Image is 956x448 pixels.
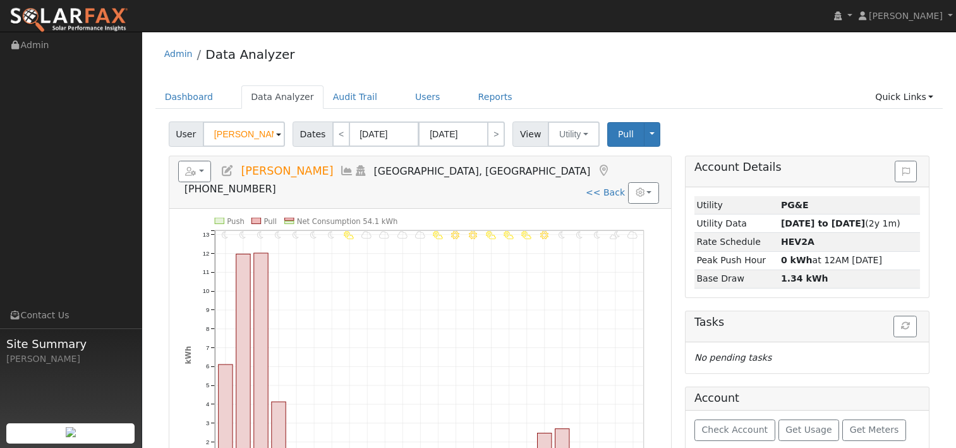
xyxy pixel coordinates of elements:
text: 5 [206,382,209,389]
i: 9PM - Clear [594,231,600,239]
i: 5AM - MostlyClear [310,231,317,239]
strong: 1.34 kWh [781,273,828,283]
text: 2 [206,438,209,445]
button: Pull [607,122,644,147]
i: 5PM - PartlyCloudy [521,231,531,239]
i: 6PM - MostlyClear [540,231,548,239]
i: 12PM - PartlyCloudy [432,231,442,239]
i: 2AM - Clear [257,231,263,239]
a: Edit User (37166) [221,165,234,177]
text: 4 [206,401,210,408]
i: 10AM - MostlyCloudy [397,231,407,239]
text: kWh [183,346,192,364]
i: 4AM - Clear [293,231,299,239]
td: Rate Schedule [694,233,778,251]
text: 13 [202,231,209,238]
a: Users [406,85,450,109]
text: 10 [202,287,209,294]
i: 10PM - PartlyCloudy [610,231,620,239]
a: < [332,121,350,147]
a: Data Analyzer [205,47,294,62]
a: Login As (last Never) [354,165,368,177]
span: Check Account [701,425,768,435]
strong: [DATE] to [DATE] [781,218,865,228]
i: No pending tasks [694,352,771,363]
h5: Account [694,392,739,404]
text: 9 [206,306,209,313]
a: > [487,121,505,147]
text: 12 [202,249,209,256]
strong: ID: 17277292, authorized: 09/11/25 [781,200,809,210]
text: 7 [206,344,209,351]
img: retrieve [66,427,76,437]
a: Reports [469,85,522,109]
a: Quick Links [866,85,943,109]
a: Multi-Series Graph [340,165,354,177]
span: [PERSON_NAME] [241,165,333,177]
span: User [169,121,203,147]
i: 7PM - Clear [559,231,565,239]
td: Peak Push Hour [694,251,778,270]
span: View [512,121,548,147]
i: 8AM - MostlyCloudy [361,231,372,239]
span: (2y 1m) [781,218,900,228]
td: at 12AM [DATE] [778,251,920,270]
button: Refresh [893,316,917,337]
a: Dashboard [155,85,223,109]
text: 11 [202,268,209,275]
span: Pull [618,129,634,139]
button: Check Account [694,420,775,441]
text: Net Consumption 54.1 kWh [297,216,398,225]
span: [PERSON_NAME] [869,11,943,21]
i: 6AM - MostlyClear [328,231,334,239]
i: 11PM - MostlyCloudy [627,231,638,239]
text: Pull [263,216,277,225]
span: Dates [293,121,333,147]
text: 6 [206,363,209,370]
h5: Tasks [694,316,920,329]
text: Push [227,216,245,225]
button: Utility [548,121,600,147]
div: [PERSON_NAME] [6,352,135,366]
i: 8PM - Clear [576,231,583,239]
span: Get Usage [785,425,832,435]
i: 1AM - Clear [239,231,246,239]
a: Audit Trail [324,85,387,109]
text: 8 [206,325,209,332]
td: Utility Data [694,215,778,233]
i: 2PM - MostlyClear [469,231,477,239]
i: 1PM - MostlyClear [451,231,459,239]
span: Get Meters [850,425,899,435]
strong: 0 kWh [781,255,813,265]
a: << Back [586,187,625,197]
span: Site Summary [6,335,135,352]
a: Map [596,165,610,177]
i: 3PM - PartlyCloudy [485,231,495,239]
i: 3AM - Clear [275,231,281,239]
td: Utility [694,196,778,215]
i: 9AM - Cloudy [379,231,389,239]
button: Issue History [895,161,917,182]
input: Select a User [203,121,285,147]
span: [GEOGRAPHIC_DATA], [GEOGRAPHIC_DATA] [374,165,591,177]
button: Get Usage [778,420,840,441]
strong: S [781,237,814,247]
a: Data Analyzer [241,85,324,109]
img: SolarFax [9,7,128,34]
td: Base Draw [694,270,778,288]
h5: Account Details [694,161,920,174]
a: Admin [164,49,193,59]
i: 4PM - PartlyCloudy [503,231,513,239]
i: 12AM - Clear [222,231,228,239]
span: [PHONE_NUMBER] [185,183,276,195]
text: 3 [206,420,209,426]
button: Get Meters [842,420,906,441]
i: 7AM - PartlyCloudy [344,231,354,239]
i: 11AM - MostlyCloudy [414,231,425,239]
